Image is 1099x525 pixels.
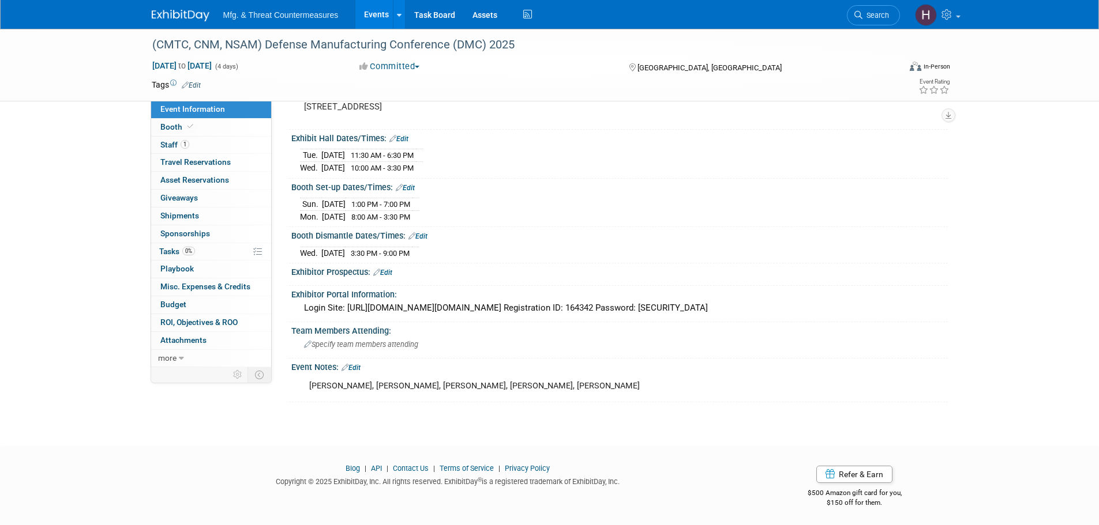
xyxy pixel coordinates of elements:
div: Login Site: [URL][DOMAIN_NAME][DOMAIN_NAME] Registration ID: 164342 Password: [SECURITY_DATA] [300,299,939,317]
td: [DATE] [321,247,345,259]
div: Booth Dismantle Dates/Times: [291,227,948,242]
span: 8:00 AM - 3:30 PM [351,213,410,221]
td: [DATE] [322,210,346,222]
sup: ® [478,477,482,483]
span: Giveaways [160,193,198,202]
span: Tasks [159,247,195,256]
div: $150 off for them. [762,498,948,508]
a: Attachments [151,332,271,349]
div: Event Rating [918,79,950,85]
span: 11:30 AM - 6:30 PM [351,151,414,160]
span: 1 [181,140,189,149]
a: Edit [408,232,427,240]
a: Booth [151,119,271,136]
a: API [371,464,382,473]
div: Copyright © 2025 ExhibitDay, Inc. All rights reserved. ExhibitDay is a registered trademark of Ex... [152,474,745,487]
span: | [362,464,369,473]
span: Staff [160,140,189,149]
span: [DATE] [DATE] [152,61,212,71]
span: Asset Reservations [160,175,229,184]
pre: [STREET_ADDRESS] [304,101,552,112]
span: 1:00 PM - 7:00 PM [351,200,410,209]
a: Privacy Policy [505,464,550,473]
a: Terms of Service [440,464,494,473]
span: to [177,61,187,70]
a: Tasks0% [151,243,271,260]
div: Event Format [832,60,951,77]
span: Budget [160,300,186,309]
a: Edit [182,81,201,89]
a: Edit [342,364,361,372]
a: Asset Reservations [151,172,271,189]
a: Contact Us [393,464,429,473]
span: Booth [160,122,196,131]
a: Edit [389,135,408,143]
button: Committed [355,61,424,73]
div: Exhibitor Portal Information: [291,286,948,300]
a: Event Information [151,101,271,118]
a: Edit [396,184,415,192]
div: [PERSON_NAME], [PERSON_NAME], [PERSON_NAME], [PERSON_NAME], [PERSON_NAME] [301,375,821,398]
td: Wed. [300,247,321,259]
div: Team Members Attending: [291,322,948,337]
span: | [384,464,391,473]
div: Exhibit Hall Dates/Times: [291,130,948,145]
a: Staff1 [151,137,271,154]
span: Search [862,11,889,20]
a: Misc. Expenses & Credits [151,278,271,296]
div: Exhibitor Prospectus: [291,263,948,278]
a: Budget [151,296,271,314]
td: Wed. [300,162,321,174]
span: ROI, Objectives & ROO [160,318,238,327]
td: Sun. [300,198,322,211]
a: Playbook [151,260,271,278]
a: ROI, Objectives & ROO [151,314,271,331]
span: more [158,353,177,362]
span: Attachments [160,335,207,345]
a: more [151,350,271,367]
div: $500 Amazon gift card for you, [762,481,948,507]
a: Shipments [151,207,271,225]
span: 10:00 AM - 3:30 PM [351,164,414,172]
td: [DATE] [321,149,345,162]
div: (CMTC, CNM, NSAM) Defense Manufacturing Conference (DMC) 2025 [148,35,883,55]
span: Mfg. & Threat Countermeasures [223,10,339,20]
div: Booth Set-up Dates/Times: [291,179,948,194]
span: [GEOGRAPHIC_DATA], [GEOGRAPHIC_DATA] [637,63,782,72]
a: Search [847,5,900,25]
span: Specify team members attending [304,340,418,349]
div: Event Notes: [291,358,948,373]
a: Sponsorships [151,225,271,243]
td: Tue. [300,149,321,162]
i: Booth reservation complete [187,123,193,130]
span: | [430,464,438,473]
span: 3:30 PM - 9:00 PM [351,249,410,258]
td: [DATE] [322,198,346,211]
td: Personalize Event Tab Strip [228,367,248,382]
div: In-Person [923,62,950,71]
td: Tags [152,79,201,90]
td: [DATE] [321,162,345,174]
td: Toggle Event Tabs [247,367,271,382]
a: Giveaways [151,190,271,207]
span: Shipments [160,211,199,220]
span: Event Information [160,104,225,114]
a: Edit [373,269,392,277]
span: Misc. Expenses & Credits [160,282,250,291]
img: Hillary Hawkins [915,4,937,26]
span: Travel Reservations [160,157,231,167]
span: Sponsorships [160,229,210,238]
span: 0% [182,247,195,255]
a: Travel Reservations [151,154,271,171]
span: Playbook [160,264,194,273]
td: Mon. [300,210,322,222]
img: Format-Inperson.png [910,62,921,71]
span: (4 days) [214,63,238,70]
a: Blog [346,464,360,473]
span: | [496,464,503,473]
img: ExhibitDay [152,10,209,21]
a: Refer & Earn [816,466,892,483]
